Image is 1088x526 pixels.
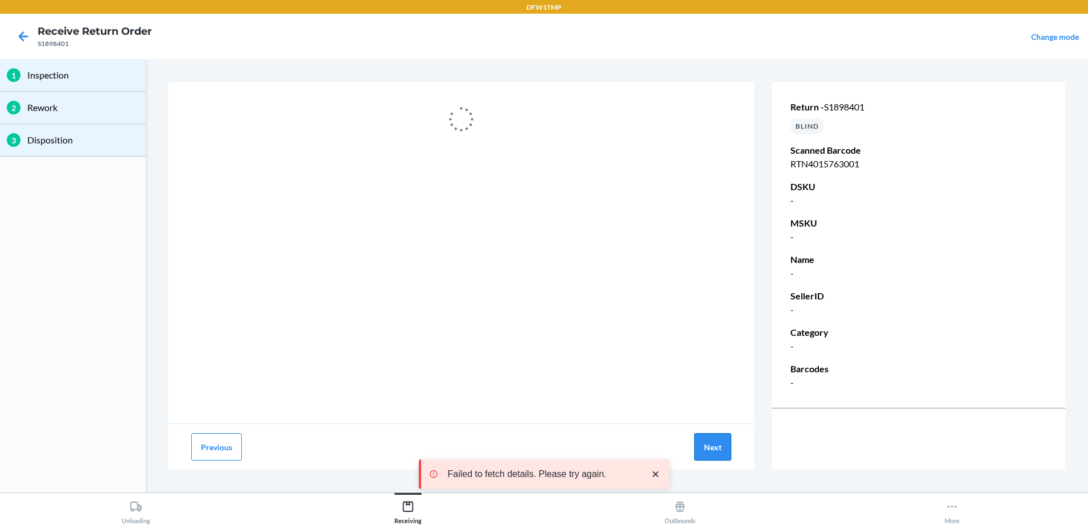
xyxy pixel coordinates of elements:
[790,194,1047,207] p: -
[38,24,152,39] h4: Receive Return Order
[790,289,1047,303] p: SellerID
[790,339,1047,353] p: -
[790,362,1047,376] p: Barcodes
[816,493,1088,524] button: More
[790,253,1047,266] p: Name
[824,101,864,112] span: S1898401
[394,496,422,524] div: Receiving
[38,39,152,49] div: S1898401
[650,469,661,480] svg: close toast
[790,230,1047,244] p: -
[790,180,1047,194] p: DSKU
[790,100,1047,114] p: Return -
[694,433,731,461] button: Next
[544,493,816,524] button: Outbounds
[526,2,562,13] p: DFW1TMP
[945,496,959,524] div: More
[790,303,1047,317] p: -
[790,326,1047,339] p: Category
[790,143,1047,157] p: Scanned Barcode
[27,68,139,82] p: Inspection
[1031,32,1079,42] a: Change mode
[790,376,1047,389] p: -
[790,157,1047,171] p: RTN4015763001
[790,266,1047,280] p: -
[122,496,150,524] div: Unloading
[7,101,20,114] div: 2
[27,101,139,114] p: Rework
[447,469,638,480] p: Failed to fetch details. Please try again.
[665,496,695,524] div: Outbounds
[7,133,20,147] div: 3
[272,493,544,524] button: Receiving
[27,133,139,147] p: Disposition
[790,216,1047,230] p: MSKU
[7,68,20,82] div: 1
[790,118,824,134] div: BLIND
[191,433,242,461] button: Previous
